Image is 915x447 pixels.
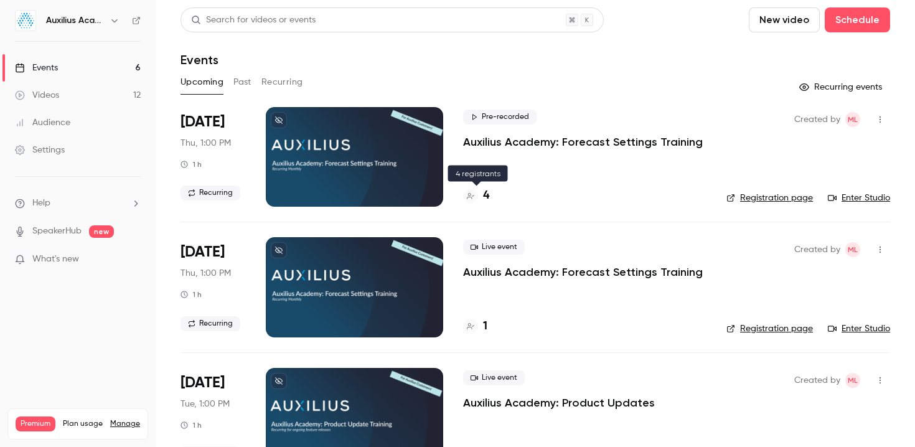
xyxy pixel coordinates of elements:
a: Registration page [726,192,813,204]
h4: 1 [483,318,487,335]
h1: Events [181,52,218,67]
span: Recurring [181,186,240,200]
a: Enter Studio [828,192,890,204]
div: Videos [15,89,59,101]
div: Aug 21 Thu, 1:00 PM (America/New York) [181,107,246,207]
a: Enter Studio [828,322,890,335]
span: [DATE] [181,112,225,132]
span: Live event [463,370,525,385]
span: ML [848,242,858,257]
span: Live event [463,240,525,255]
span: Maddie Lamberti [845,112,860,127]
a: Registration page [726,322,813,335]
span: new [89,225,114,238]
button: Schedule [825,7,890,32]
h6: Auxilius Academy Recordings & Training Videos [46,14,105,27]
div: Search for videos or events [191,14,316,27]
a: Manage [110,419,140,429]
span: Help [32,197,50,210]
span: Created by [794,112,840,127]
div: Events [15,62,58,74]
span: [DATE] [181,242,225,262]
div: 1 h [181,289,202,299]
button: Past [233,72,251,92]
a: SpeakerHub [32,225,82,238]
span: Thu, 1:00 PM [181,267,231,280]
span: ML [848,112,858,127]
div: 1 h [181,420,202,430]
iframe: Noticeable Trigger [126,254,141,265]
div: Sep 18 Thu, 1:00 PM (America/New York) [181,237,246,337]
span: [DATE] [181,373,225,393]
button: New video [749,7,820,32]
button: Recurring events [794,77,890,97]
a: Auxilius Academy: Product Updates [463,395,655,410]
span: Created by [794,373,840,388]
span: Plan usage [63,419,103,429]
a: 4 [463,187,489,204]
span: Pre-recorded [463,110,537,125]
span: Created by [794,242,840,257]
span: ML [848,373,858,388]
div: 1 h [181,159,202,169]
span: Tue, 1:00 PM [181,398,230,410]
span: Maddie Lamberti [845,373,860,388]
span: Recurring [181,316,240,331]
span: Premium [16,416,55,431]
button: Upcoming [181,72,223,92]
h4: 4 [483,187,489,204]
a: Auxilius Academy: Forecast Settings Training [463,265,703,280]
img: Auxilius Academy Recordings & Training Videos [16,11,35,31]
span: What's new [32,253,79,266]
span: Maddie Lamberti [845,242,860,257]
li: help-dropdown-opener [15,197,141,210]
div: Settings [15,144,65,156]
a: 1 [463,318,487,335]
button: Recurring [261,72,303,92]
span: Thu, 1:00 PM [181,137,231,149]
a: Auxilius Academy: Forecast Settings Training [463,134,703,149]
div: Audience [15,116,70,129]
